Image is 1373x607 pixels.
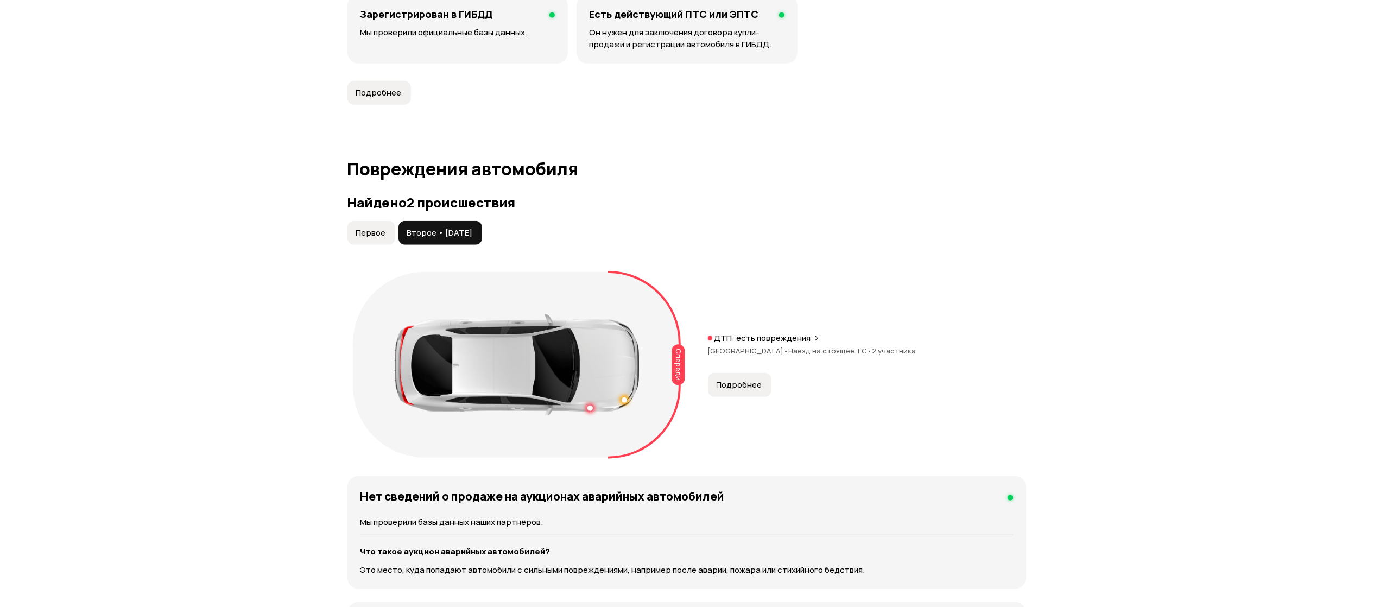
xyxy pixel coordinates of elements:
[398,221,482,245] button: Второе • [DATE]
[590,8,759,20] h4: Есть действующий ПТС или ЭПТС
[360,8,493,20] h4: Зарегистрирован в ГИБДД
[590,27,784,50] p: Он нужен для заключения договора купли-продажи и регистрации автомобиля в ГИБДД.
[407,227,473,238] span: Второе • [DATE]
[708,346,789,356] span: [GEOGRAPHIC_DATA]
[347,195,1026,210] h3: Найдено 2 происшествия
[708,373,771,397] button: Подробнее
[868,346,872,356] span: •
[784,346,789,356] span: •
[360,516,1013,528] p: Мы проверили базы данных наших партнёров.
[356,227,386,238] span: Первое
[789,346,872,356] span: Наезд на стоящее ТС
[347,221,395,245] button: Первое
[360,564,1013,576] p: Это место, куда попадают автомобили с сильными повреждениями, например после аварии, пожара или с...
[672,344,685,385] div: Спереди
[347,81,411,105] button: Подробнее
[360,489,725,503] h4: Нет сведений о продаже на аукционах аварийных автомобилей
[360,546,551,557] strong: Что такое аукцион аварийных автомобилей?
[872,346,916,356] span: 2 участника
[347,159,1026,179] h1: Повреждения автомобиля
[717,380,762,390] span: Подробнее
[356,87,402,98] span: Подробнее
[714,333,811,344] p: ДТП: есть повреждения
[360,27,555,39] p: Мы проверили официальные базы данных.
